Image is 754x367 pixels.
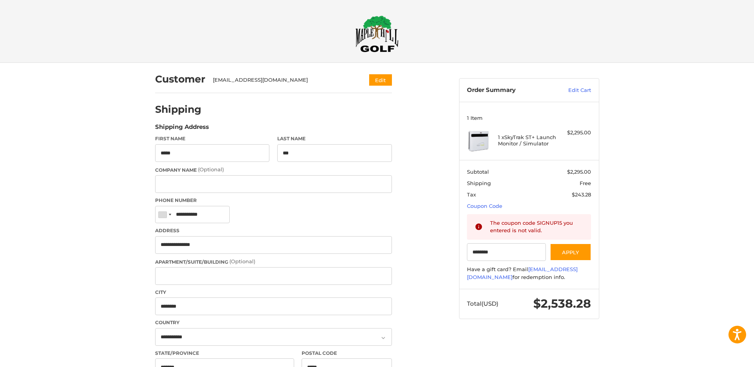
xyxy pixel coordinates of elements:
button: Apply [550,243,591,261]
span: Subtotal [467,169,489,175]
img: Maple Hill Golf [355,15,399,52]
label: First Name [155,135,270,142]
small: (Optional) [198,166,224,172]
span: $2,295.00 [567,169,591,175]
label: Phone Number [155,197,392,204]
div: Have a gift card? Email for redemption info. [467,266,591,281]
label: Address [155,227,392,234]
span: Total (USD) [467,300,498,307]
div: $2,295.00 [560,129,591,137]
label: Postal Code [302,350,392,357]
div: The coupon code SIGNUP15 you entered is not valid. [490,219,584,235]
span: Tax [467,191,476,198]
h2: Customer [155,73,205,85]
label: Company Name [155,166,392,174]
a: Coupon Code [467,203,502,209]
span: $2,538.28 [533,296,591,311]
label: City [155,289,392,296]
legend: Shipping Address [155,123,209,135]
h3: Order Summary [467,86,551,94]
a: Edit Cart [551,86,591,94]
span: $243.28 [572,191,591,198]
label: Apartment/Suite/Building [155,258,392,266]
label: Last Name [277,135,392,142]
div: [EMAIL_ADDRESS][DOMAIN_NAME] [213,76,354,84]
button: Edit [369,74,392,86]
iframe: Google Customer Reviews [689,346,754,367]
input: Gift Certificate or Coupon Code [467,243,546,261]
a: [EMAIL_ADDRESS][DOMAIN_NAME] [467,266,578,280]
label: Country [155,319,392,326]
label: State/Province [155,350,294,357]
h2: Shipping [155,103,201,116]
span: Free [580,180,591,186]
h4: 1 x SkyTrak ST+ Launch Monitor / Simulator [498,134,558,147]
h3: 1 Item [467,115,591,121]
span: Shipping [467,180,491,186]
small: (Optional) [229,258,255,264]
